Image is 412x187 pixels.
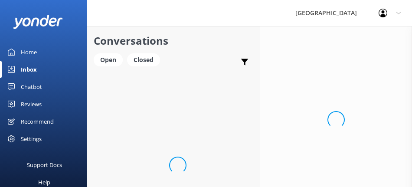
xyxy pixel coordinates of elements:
h2: Conversations [94,33,253,49]
div: Chatbot [21,78,42,95]
div: Closed [127,53,160,66]
div: Home [21,43,37,61]
a: Open [94,55,127,64]
div: Settings [21,130,42,148]
div: Reviews [21,95,42,113]
div: Recommend [21,113,54,130]
a: Closed [127,55,164,64]
div: Open [94,53,123,66]
div: Support Docs [27,156,62,174]
img: yonder-white-logo.png [13,15,63,29]
div: Inbox [21,61,37,78]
